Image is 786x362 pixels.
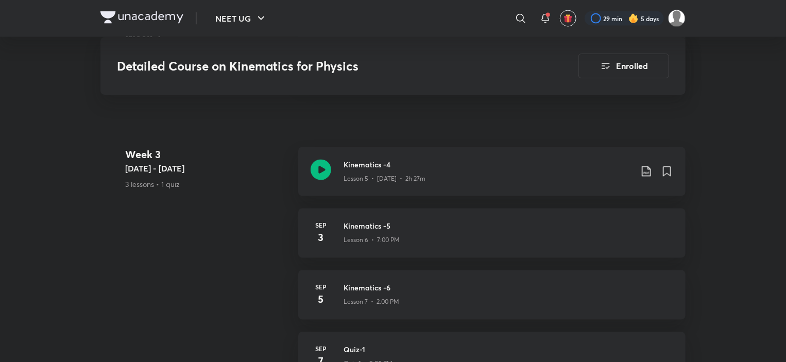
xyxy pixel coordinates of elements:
h5: [DATE] - [DATE] [125,163,290,175]
a: Kinematics -4Lesson 5 • [DATE] • 2h 27m [298,147,686,209]
a: Company Logo [100,11,183,26]
h3: Quiz-1 [344,344,673,355]
h3: Detailed Course on Kinematics for Physics [117,59,520,74]
img: Kebir Hasan Sk [668,10,686,27]
button: Enrolled [578,54,669,78]
p: Lesson 5 • [DATE] • 2h 27m [344,175,425,184]
h6: Sep [311,283,331,292]
h6: Sep [311,344,331,354]
p: Lesson 6 • 7:00 PM [344,236,400,245]
img: avatar [563,14,573,23]
img: streak [628,13,639,24]
h3: Kinematics -5 [344,221,673,232]
img: Company Logo [100,11,183,24]
button: avatar [560,10,576,27]
h4: 3 [311,230,331,246]
p: Lesson 7 • 2:00 PM [344,298,399,307]
h3: Kinematics -4 [344,160,632,170]
p: 3 lessons • 1 quiz [125,179,290,190]
a: Sep3Kinematics -5Lesson 6 • 7:00 PM [298,209,686,270]
a: Sep5Kinematics -6Lesson 7 • 2:00 PM [298,270,686,332]
h4: Week 3 [125,147,290,163]
h3: Kinematics -6 [344,283,673,294]
h4: 5 [311,292,331,307]
h6: Sep [311,221,331,230]
button: NEET UG [209,8,274,29]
